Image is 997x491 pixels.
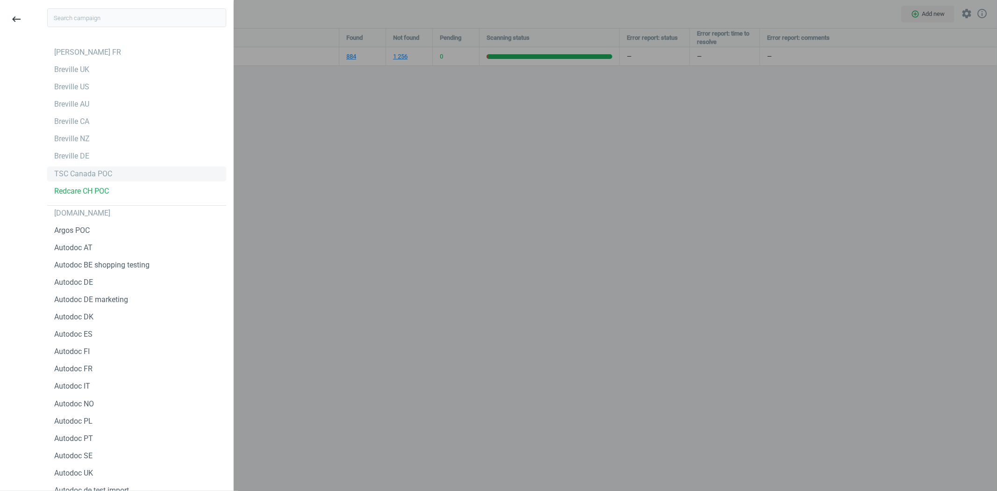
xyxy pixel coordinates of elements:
[54,347,90,357] div: Autodoc FI
[6,8,27,30] button: keyboard_backspace
[54,186,109,196] div: Redcare CH POC
[54,47,121,58] div: [PERSON_NAME] FR
[54,82,89,92] div: Breville US
[54,468,93,478] div: Autodoc UK
[54,295,128,305] div: Autodoc DE marketing
[54,364,93,374] div: Autodoc FR
[54,243,93,253] div: Autodoc AT
[54,225,90,236] div: Argos POC
[54,260,150,270] div: Autodoc BE shopping testing
[54,134,90,144] div: Breville NZ
[54,208,110,218] div: [DOMAIN_NAME]
[54,169,112,179] div: TSC Canada POC
[54,65,89,75] div: Breville UK
[54,116,89,127] div: Breville CA
[54,433,93,444] div: Autodoc PT
[11,14,22,25] i: keyboard_backspace
[54,151,89,161] div: Breville DE
[54,381,90,391] div: Autodoc IT
[47,8,226,27] input: Search campaign
[54,329,93,339] div: Autodoc ES
[54,312,93,322] div: Autodoc DK
[54,99,89,109] div: Breville AU
[54,277,93,288] div: Autodoc DE
[54,399,94,409] div: Autodoc NO
[54,451,93,461] div: Autodoc SE
[54,416,93,426] div: Autodoc PL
